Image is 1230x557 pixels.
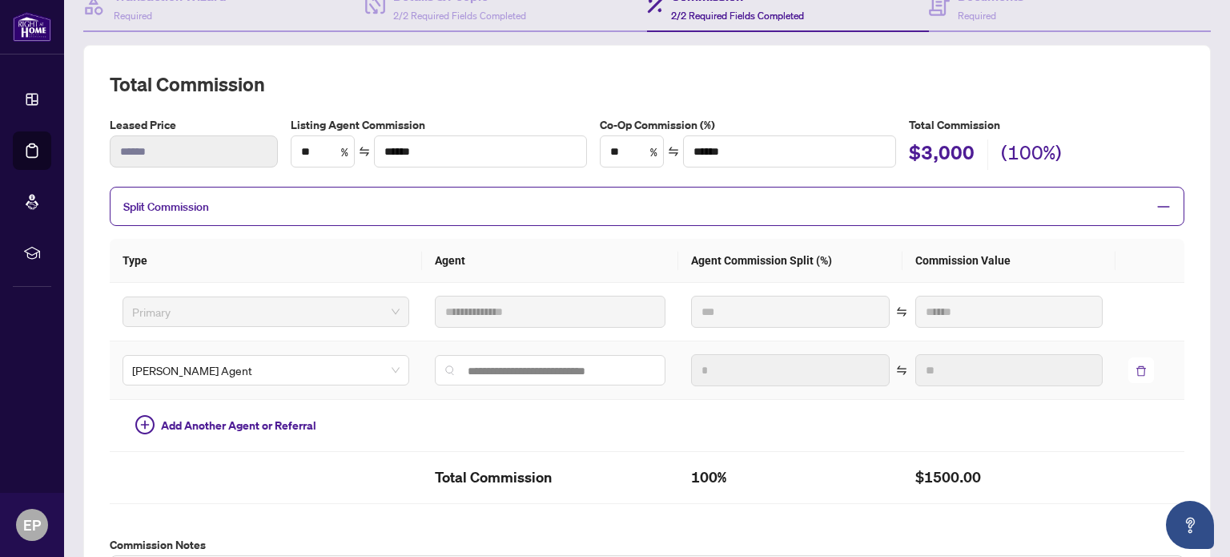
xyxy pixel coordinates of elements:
span: Required [958,10,996,22]
button: Add Another Agent or Referral [123,413,329,438]
th: Commission Value [902,239,1115,283]
span: EP [23,514,41,536]
span: swap [668,146,679,157]
h2: 100% [691,465,890,490]
button: Open asap [1166,501,1214,549]
img: logo [13,12,51,42]
h5: Total Commission [909,116,1184,134]
div: Split Commission [110,187,1184,226]
span: 2/2 Required Fields Completed [393,10,526,22]
span: swap [896,365,907,376]
label: Listing Agent Commission [291,116,587,134]
th: Type [110,239,422,283]
th: Agent Commission Split (%) [678,239,902,283]
span: swap [359,146,370,157]
h2: Total Commission [110,71,1184,97]
span: 2/2 Required Fields Completed [671,10,804,22]
span: Required [114,10,152,22]
label: Leased Price [110,116,278,134]
h2: $3,000 [909,139,975,170]
span: minus [1156,200,1171,214]
span: delete [1136,365,1147,377]
label: Commission Notes [110,536,1184,554]
h2: Total Commission [435,465,665,490]
img: search_icon [445,365,455,375]
span: RAHR Agent [132,358,400,382]
span: Primary [132,300,400,324]
label: Co-Op Commission (%) [600,116,896,134]
span: Add Another Agent or Referral [161,417,316,434]
span: Split Commission [123,200,209,214]
h2: (100%) [1001,139,1062,170]
th: Agent [422,239,678,283]
h2: $1500.00 [915,465,1103,490]
span: swap [896,306,907,317]
span: plus-circle [135,415,155,434]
